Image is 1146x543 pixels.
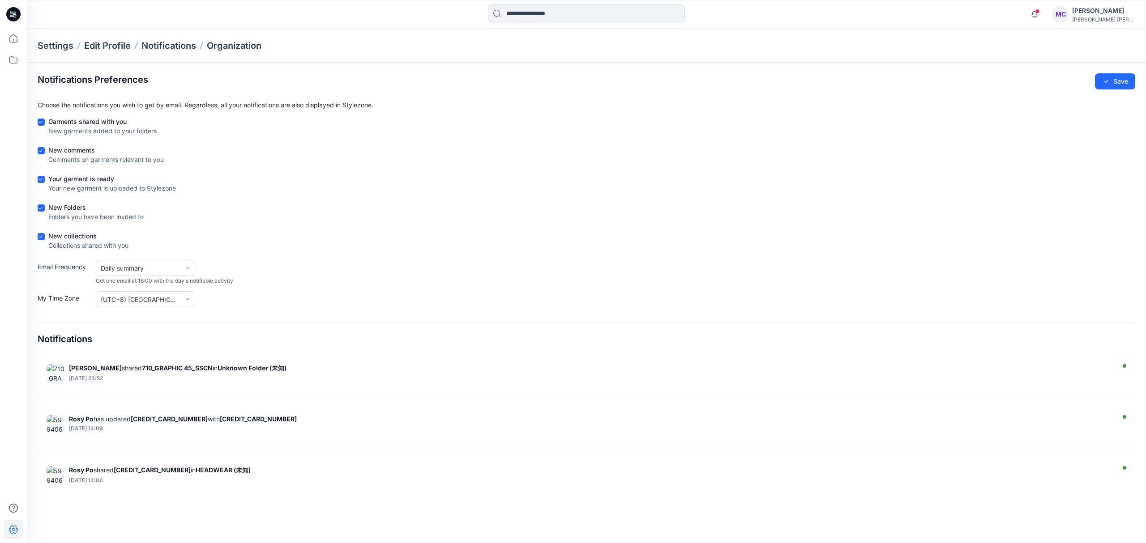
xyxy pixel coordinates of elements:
[196,466,251,474] strong: HEADWEAR (未知)
[69,466,94,474] strong: Rosy Po
[38,262,91,285] label: Email Frequency
[69,415,1112,423] div: has updated with
[48,231,128,241] div: New collections
[47,364,64,382] img: 710_GRAPHIC 45_SSCN
[69,477,1112,484] div: Wednesday, August 13, 2025 14:06
[220,415,297,423] strong: [CREDIT_CARD_NUMBER]
[141,39,196,52] a: Notifications
[69,364,122,372] strong: [PERSON_NAME]
[48,212,144,221] div: Folders you have been invited to
[96,277,233,285] span: Get one email at 16:00 with the day's notifiable activity
[48,126,157,136] div: New garments added to your folders
[114,466,191,474] strong: [CREDIT_CARD_NUMBER]
[38,334,92,344] h4: Notifications
[47,466,64,484] img: 599406 001 710
[48,183,176,193] div: Your new garment is uploaded to Stylezone
[218,364,286,372] strong: Unknown Folder (未知)
[84,39,131,52] a: Edit Profile
[142,364,213,372] strong: 710_GRAPHIC 45_SSCN
[1072,5,1135,16] div: [PERSON_NAME]
[48,145,164,155] div: New comments
[48,241,128,250] div: Collections shared with you
[48,174,176,183] div: Your garment is ready
[48,117,157,126] div: Garments shared with you
[69,364,1112,373] div: shared in
[1052,6,1069,22] div: MC
[69,466,1112,475] div: shared in
[38,100,1135,110] p: Choose the notifications you wish to get by email. Regardless, all your notifications are also di...
[101,263,177,273] div: Daily summary
[38,293,91,307] label: My Time Zone
[48,155,164,164] div: Comments on garments relevant to you
[1095,73,1135,89] button: Save
[1072,16,1135,23] div: [PERSON_NAME] [PERSON_NAME]
[47,415,64,433] img: 599406 001 710
[101,295,177,304] div: (UTC+8) [GEOGRAPHIC_DATA] ([GEOGRAPHIC_DATA])
[38,39,73,52] p: Settings
[69,375,1112,382] div: Thursday, August 14, 2025 23:52
[69,415,94,423] strong: Rosy Po
[48,203,144,212] div: New Folders
[131,415,208,423] strong: [CREDIT_CARD_NUMBER]
[38,74,148,85] h2: Notifications Preferences
[207,39,261,52] a: Organization
[69,425,1112,432] div: Wednesday, August 13, 2025 14:09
